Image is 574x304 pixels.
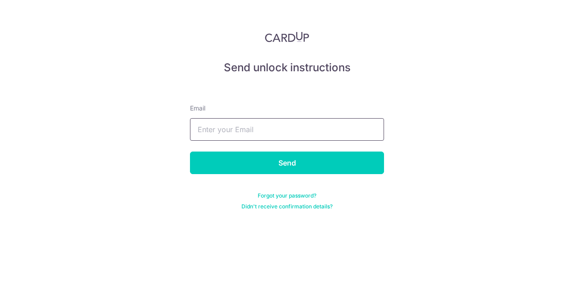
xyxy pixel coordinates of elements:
[241,203,333,210] a: Didn't receive confirmation details?
[190,152,384,174] input: Send
[258,192,316,199] a: Forgot your password?
[190,104,205,112] span: translation missing: en.devise.label.Email
[190,118,384,141] input: Enter your Email
[265,32,309,42] img: CardUp Logo
[190,60,384,75] h5: Send unlock instructions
